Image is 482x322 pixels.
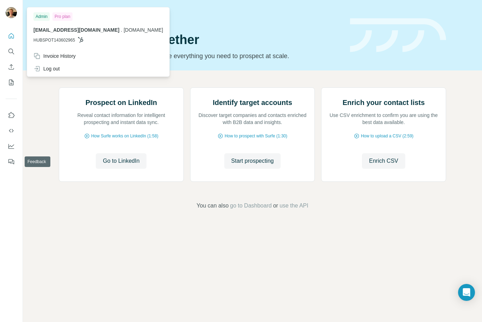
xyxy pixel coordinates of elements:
[33,52,76,60] div: Invoice History
[59,13,342,20] div: Quick start
[369,157,398,165] span: Enrich CSV
[6,124,17,137] button: Use Surfe API
[231,157,274,165] span: Start prospecting
[362,153,405,169] button: Enrich CSV
[33,27,119,33] span: [EMAIL_ADDRESS][DOMAIN_NAME]
[198,112,308,126] p: Discover target companies and contacts enriched with B2B data and insights.
[328,112,439,126] p: Use CSV enrichment to confirm you are using the best data available.
[59,33,342,47] h1: Let’s prospect together
[6,61,17,73] button: Enrich CSV
[6,140,17,153] button: Dashboard
[91,133,158,139] span: How Surfe works on LinkedIn (1:58)
[66,112,176,126] p: Reveal contact information for intelligent prospecting and instant data sync.
[59,51,342,61] p: Pick your starting point and we’ll provide everything you need to prospect at scale.
[6,7,17,18] img: Avatar
[6,76,17,89] button: My lists
[86,98,157,107] h2: Prospect on LinkedIn
[6,155,17,168] button: Feedback
[230,202,271,210] button: go to Dashboard
[280,202,308,210] button: use the API
[273,202,278,210] span: or
[103,157,139,165] span: Go to LinkedIn
[6,109,17,122] button: Use Surfe on LinkedIn
[213,98,292,107] h2: Identify target accounts
[124,27,163,33] span: [DOMAIN_NAME]
[33,37,75,43] span: HUBSPOT143602965
[224,153,281,169] button: Start prospecting
[361,133,413,139] span: How to upload a CSV (2:59)
[6,30,17,42] button: Quick start
[96,153,146,169] button: Go to LinkedIn
[350,18,446,52] img: banner
[458,284,475,301] div: Open Intercom Messenger
[225,133,287,139] span: How to prospect with Surfe (1:30)
[196,202,229,210] span: You can also
[6,45,17,58] button: Search
[52,12,73,21] div: Pro plan
[33,12,50,21] div: Admin
[121,27,122,33] span: .
[343,98,425,107] h2: Enrich your contact lists
[33,65,60,72] div: Log out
